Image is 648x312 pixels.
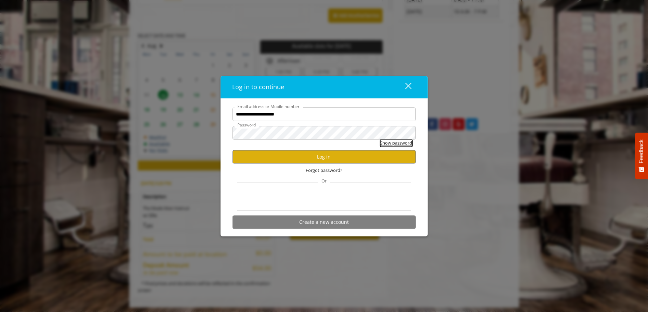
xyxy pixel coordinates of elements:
[393,80,416,94] button: close dialog
[234,122,260,128] label: Password
[233,83,285,91] span: Log in to continue
[233,150,416,164] button: Log in
[380,140,412,147] button: Show password
[234,104,303,110] label: Email address or Mobile number
[397,82,411,92] div: close dialog
[306,167,342,174] span: Forgot password?
[638,139,645,163] span: Feedback
[233,126,416,140] input: Password
[318,178,330,184] span: Or
[233,216,416,229] button: Create a new account
[233,108,416,121] input: Email address or Mobile number
[635,133,648,179] button: Feedback - Show survey
[289,191,359,206] iframe: Sign in with Google Button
